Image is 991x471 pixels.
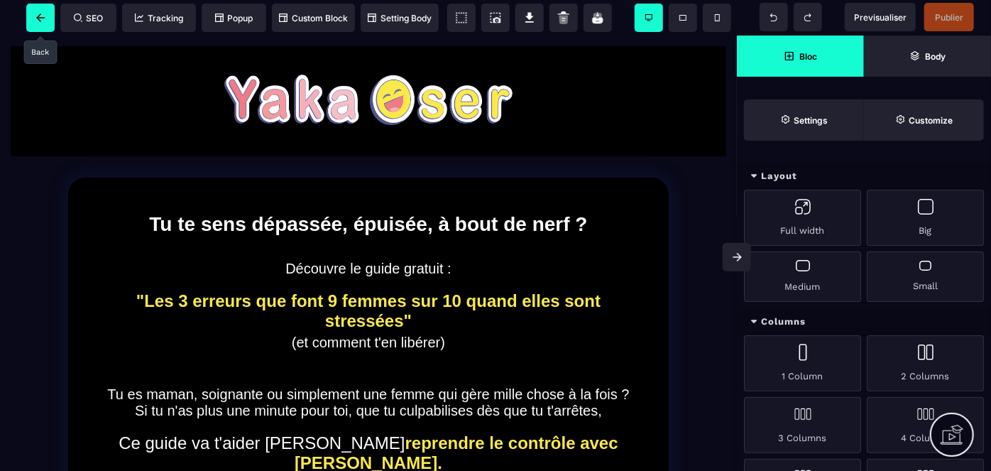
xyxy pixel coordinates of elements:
[737,36,864,77] span: Open Blocks
[867,335,984,391] div: 2 Columns
[794,115,828,126] strong: Settings
[481,4,510,32] span: Screenshot
[744,335,861,391] div: 1 Column
[292,299,445,315] span: (et comment t'en libérer)
[149,178,587,200] b: Tu te sens dépassée, épuisée, à bout de nerf ?
[935,12,963,23] span: Publier
[845,3,916,31] span: Preview
[224,39,513,90] img: aa6757e2f70c7967f7730340346f47c4_yakaoser_%C3%A9crit__copie.png
[215,13,253,23] span: Popup
[864,36,991,77] span: Open Layer Manager
[737,309,991,335] div: Columns
[909,115,953,126] strong: Customize
[864,99,984,141] span: Open Style Manager
[854,12,907,23] span: Previsualiser
[279,13,348,23] span: Custom Block
[925,51,946,62] strong: Body
[744,251,861,302] div: Medium
[799,51,817,62] strong: Bloc
[867,190,984,246] div: Big
[104,394,633,441] text: Ce guide va t'aider [PERSON_NAME]
[744,99,864,141] span: Settings
[867,251,984,302] div: Small
[135,13,183,23] span: Tracking
[447,4,476,32] span: View components
[867,397,984,453] div: 4 Columns
[104,225,633,252] text: Découvre le guide gratuit :
[104,351,633,394] text: Tu es maman, soignante ou simplement une femme qui gère mille chose à la fois ? Si tu n'as plus u...
[295,398,623,437] b: reprendre le contrôle avec [PERSON_NAME].
[744,190,861,246] div: Full width
[104,252,633,299] text: "Les 3 erreurs que font 9 femmes sur 10 quand elles sont stressées"
[74,13,104,23] span: SEO
[368,13,432,23] span: Setting Body
[744,397,861,453] div: 3 Columns
[737,163,991,190] div: Layout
